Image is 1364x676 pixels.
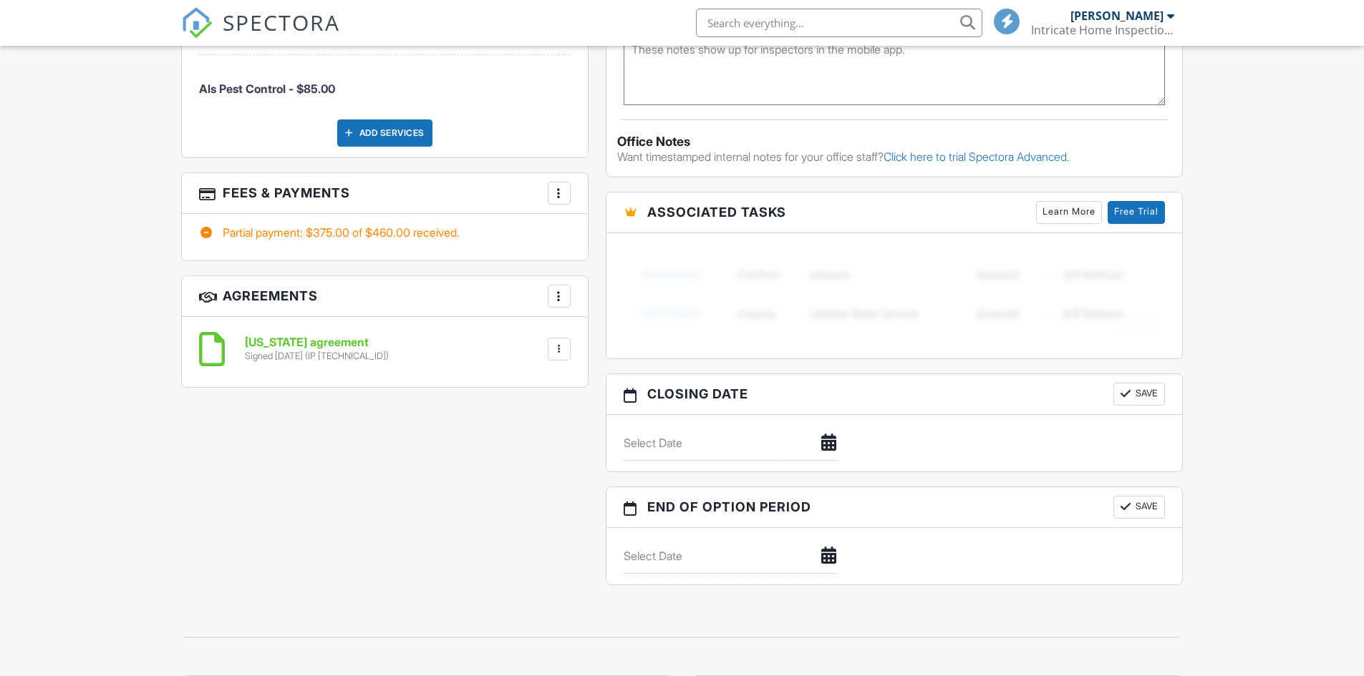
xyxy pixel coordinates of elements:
[647,202,786,222] span: Associated Tasks
[199,225,571,240] div: Partial payment: $375.00 of $460.00 received.
[182,276,588,317] h3: Agreements
[624,244,1166,344] img: blurred-tasks-251b60f19c3f713f9215ee2a18cbf2105fc2d72fcd585247cf5e9ec0c957c1dd.png
[223,7,340,37] span: SPECTORA
[245,336,389,349] h6: [US_STATE] agreement
[181,7,213,39] img: The Best Home Inspection Software - Spectora
[1031,23,1174,37] div: Intricate Home Inspections LLC.
[182,173,588,214] h3: Fees & Payments
[1108,201,1165,224] a: Free Trial
[199,55,571,108] li: Service: Als Pest Control
[624,539,839,574] input: Select Date
[245,336,389,361] a: [US_STATE] agreement Signed [DATE] (IP [TECHNICAL_ID])
[647,497,811,516] span: End of Option Period
[624,426,839,461] input: Select Date
[1113,383,1165,406] button: Save
[617,149,1172,165] p: Want timestamped internal notes for your office staff?
[1070,9,1164,23] div: [PERSON_NAME]
[647,384,748,403] span: Closing date
[1036,201,1102,224] a: Learn More
[696,9,982,37] input: Search everything...
[181,19,340,49] a: SPECTORA
[337,119,432,147] div: Add Services
[245,351,389,362] div: Signed [DATE] (IP [TECHNICAL_ID])
[199,82,335,96] span: Als Pest Control - $85.00
[884,150,1070,164] a: Click here to trial Spectora Advanced.
[1113,496,1165,519] button: Save
[617,134,1172,149] div: Office Notes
